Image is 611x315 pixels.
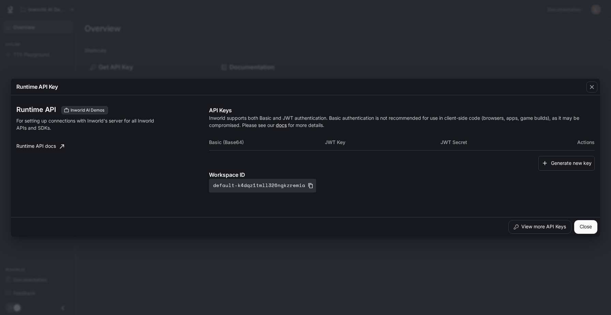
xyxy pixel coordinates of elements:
[61,106,108,114] div: These keys will apply to your current workspace only
[16,83,58,91] p: Runtime API Key
[538,156,595,171] button: Generate new key
[574,220,597,234] button: Close
[276,122,287,128] a: docs
[441,134,556,151] th: JWT Secret
[16,117,157,131] p: For setting up connections with Inworld's server for all Inworld APIs and SDKs.
[209,114,595,129] p: Inworld supports both Basic and JWT authentication. Basic authentication is not recommended for u...
[209,179,316,192] button: default-k4dqz1tmll326ngkzremia
[16,106,56,113] h3: Runtime API
[14,140,67,153] a: Runtime API docs
[325,134,441,151] th: JWT Key
[209,106,595,114] p: API Keys
[68,107,107,113] span: Inworld AI Demos
[508,220,571,234] button: View more API Keys
[209,171,595,179] p: Workspace ID
[556,134,595,151] th: Actions
[209,134,325,151] th: Basic (Base64)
